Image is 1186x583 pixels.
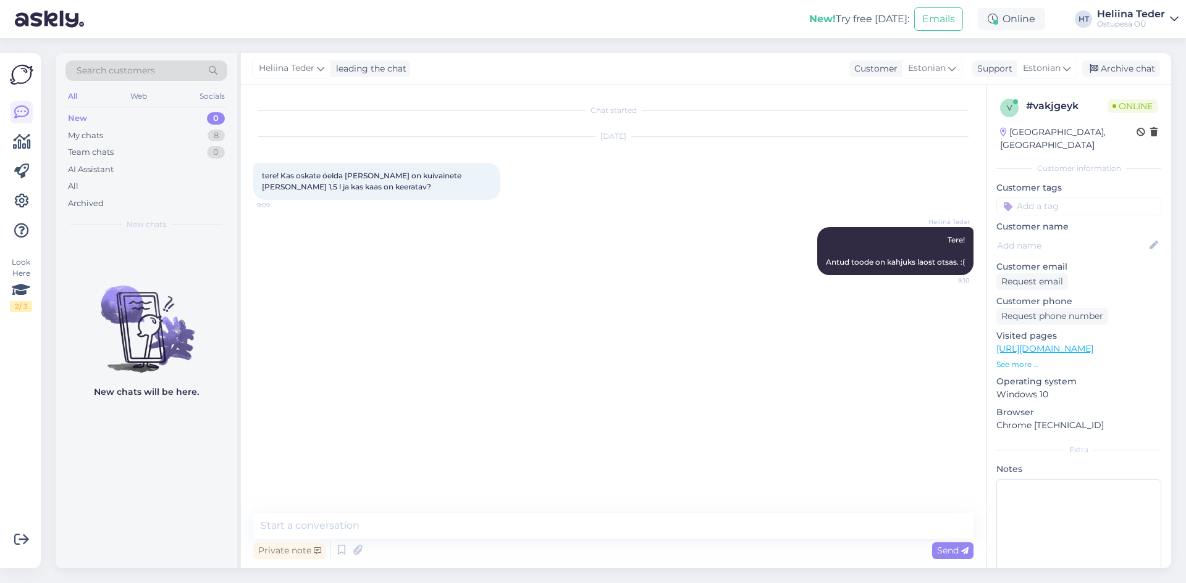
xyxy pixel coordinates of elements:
[1026,99,1108,114] div: # vakjgeyk
[1023,62,1061,75] span: Estonian
[996,444,1161,455] div: Extra
[996,388,1161,401] p: Windows 10
[68,163,114,176] div: AI Assistant
[10,301,32,312] div: 2 / 3
[978,8,1045,30] div: Online
[996,359,1161,370] p: See more ...
[849,62,898,75] div: Customer
[996,308,1108,325] div: Request phone number
[914,7,963,31] button: Emails
[68,146,114,159] div: Team chats
[1097,19,1165,29] div: Ostupesa OÜ
[996,295,1161,308] p: Customer phone
[996,375,1161,388] p: Operating system
[996,329,1161,342] p: Visited pages
[923,217,970,226] span: Heliina Teder
[996,343,1093,354] a: [URL][DOMAIN_NAME]
[56,263,237,374] img: No chats
[809,13,836,25] b: New!
[809,12,909,27] div: Try free [DATE]:
[996,163,1161,174] div: Customer information
[253,131,974,142] div: [DATE]
[259,62,314,75] span: Heliina Teder
[262,171,463,191] span: tere! Kas oskate öelda [PERSON_NAME] on kuivainete [PERSON_NAME] 1,5 l ja kas kaas on keeratav?
[996,406,1161,419] p: Browser
[996,463,1161,476] p: Notes
[77,64,155,77] span: Search customers
[68,112,87,125] div: New
[908,62,946,75] span: Estonian
[996,260,1161,273] p: Customer email
[128,88,149,104] div: Web
[996,220,1161,233] p: Customer name
[996,273,1068,290] div: Request email
[68,197,104,210] div: Archived
[68,130,103,142] div: My chats
[207,146,225,159] div: 0
[996,181,1161,194] p: Customer tags
[1097,9,1179,29] a: Heliina TederOstupesa OÜ
[127,219,166,230] span: New chats
[1007,103,1012,112] span: v
[10,63,33,86] img: Askly Logo
[1075,10,1092,28] div: HT
[1097,9,1165,19] div: Heliina Teder
[253,542,326,559] div: Private note
[208,130,225,142] div: 8
[94,386,199,399] p: New chats will be here.
[197,88,227,104] div: Socials
[1082,60,1160,77] div: Archive chat
[997,239,1147,252] input: Add name
[1000,126,1137,152] div: [GEOGRAPHIC_DATA], [GEOGRAPHIC_DATA]
[1108,99,1158,113] span: Online
[65,88,80,104] div: All
[923,276,970,285] span: 9:10
[996,197,1161,215] input: Add a tag
[257,201,303,210] span: 9:09
[331,62,406,75] div: leading the chat
[972,62,1012,75] div: Support
[207,112,225,125] div: 0
[253,105,974,116] div: Chat started
[68,180,78,192] div: All
[937,545,969,556] span: Send
[10,257,32,312] div: Look Here
[996,419,1161,432] p: Chrome [TECHNICAL_ID]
